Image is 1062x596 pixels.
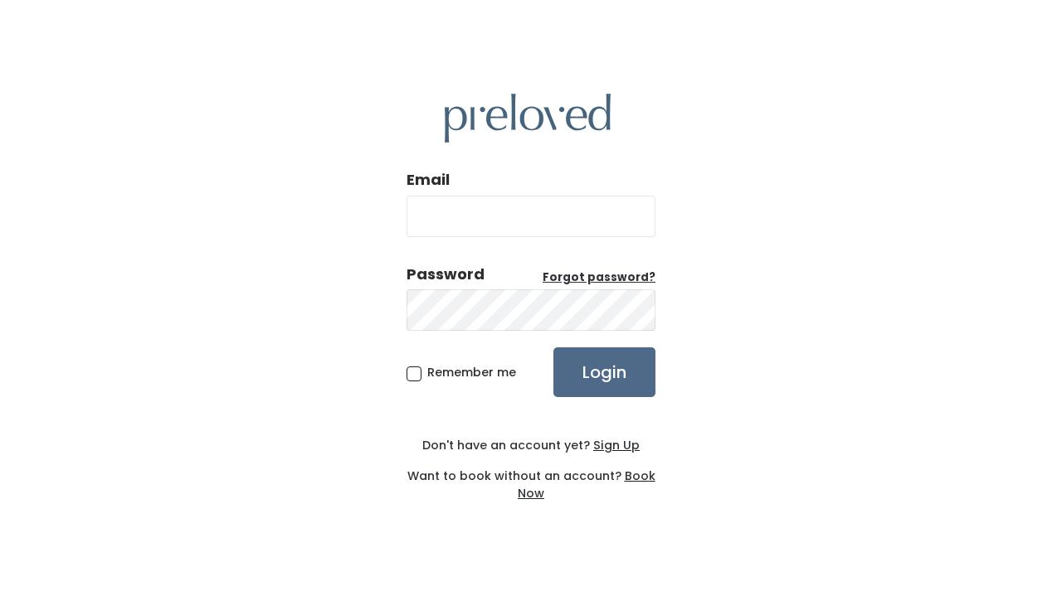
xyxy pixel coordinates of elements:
u: Sign Up [593,437,640,453]
div: Password [407,264,485,285]
label: Email [407,169,450,191]
span: Remember me [427,364,516,380]
u: Forgot password? [543,269,655,285]
div: Don't have an account yet? [407,437,655,454]
a: Book Now [518,468,655,502]
input: Login [553,347,655,397]
div: Want to book without an account? [407,454,655,502]
img: preloved logo [445,94,611,143]
a: Sign Up [590,437,640,453]
a: Forgot password? [543,269,655,286]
